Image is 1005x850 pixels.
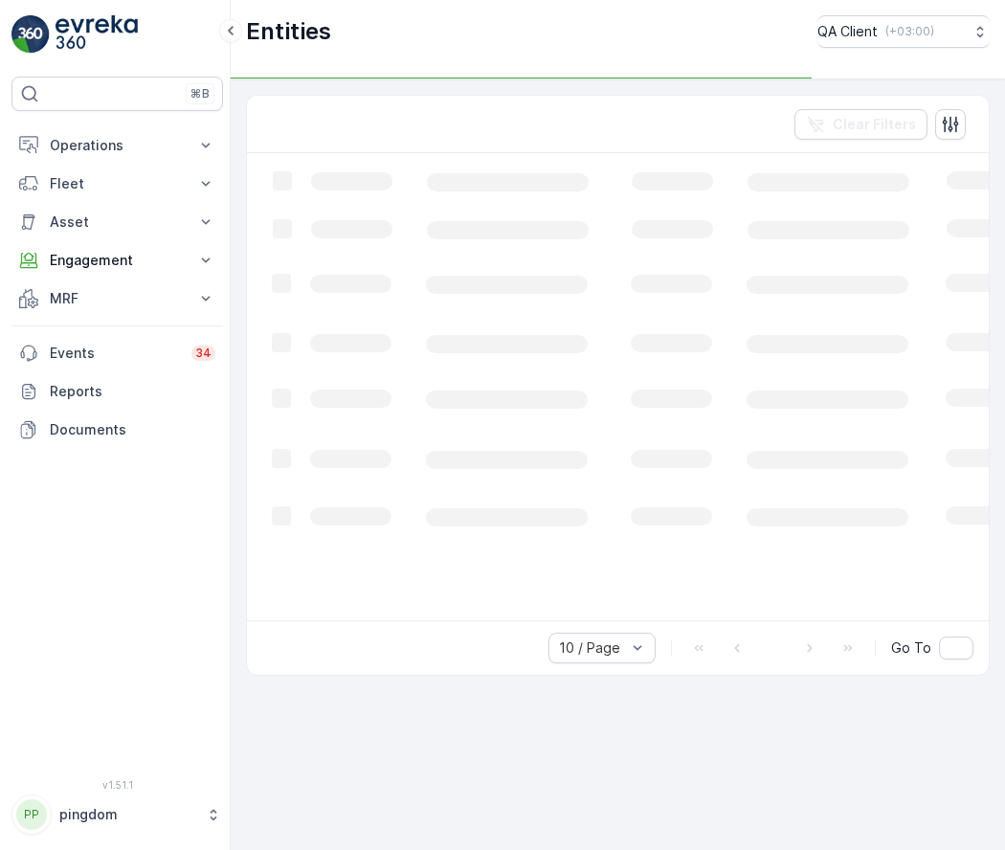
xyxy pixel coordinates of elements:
[885,24,934,39] p: ( +03:00 )
[11,334,223,372] a: Events34
[11,241,223,280] button: Engagement
[11,411,223,449] a: Documents
[817,15,990,48] button: QA Client(+03:00)
[11,794,223,835] button: PPpingdom
[50,136,185,155] p: Operations
[11,15,50,54] img: logo
[56,15,138,54] img: logo_light-DOdMpM7g.png
[50,420,215,439] p: Documents
[833,115,916,134] p: Clear Filters
[16,799,47,830] div: PP
[794,109,927,140] button: Clear Filters
[817,22,878,41] p: QA Client
[50,174,185,193] p: Fleet
[190,86,210,101] p: ⌘B
[50,289,185,308] p: MRF
[11,126,223,165] button: Operations
[59,805,196,824] p: pingdom
[50,344,180,363] p: Events
[11,280,223,318] button: MRF
[11,203,223,241] button: Asset
[891,638,931,658] span: Go To
[50,251,185,270] p: Engagement
[11,779,223,791] span: v 1.51.1
[11,372,223,411] a: Reports
[11,165,223,203] button: Fleet
[246,16,331,47] p: Entities
[50,212,185,232] p: Asset
[195,346,212,361] p: 34
[50,382,215,401] p: Reports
